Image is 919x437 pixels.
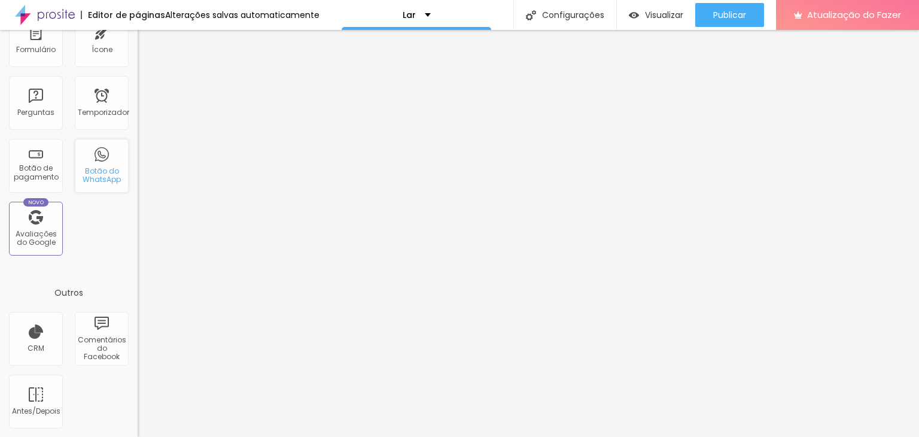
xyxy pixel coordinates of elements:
font: Publicar [713,9,746,21]
font: Editor de páginas [88,9,165,21]
font: Lar [403,9,416,21]
button: Publicar [695,3,764,27]
font: Ícone [92,44,112,54]
font: Visualizar [645,9,683,21]
font: Configurações [542,9,604,21]
font: Temporizador [78,107,129,117]
font: Antes/Depois [12,406,60,416]
iframe: Editor [138,30,919,437]
font: CRM [28,343,44,353]
font: Perguntas [17,107,54,117]
font: Botão do WhatsApp [83,166,121,184]
font: Alterações salvas automaticamente [165,9,319,21]
font: Novo [28,199,44,206]
button: Visualizar [617,3,695,27]
img: Ícone [526,10,536,20]
font: Avaliações do Google [16,229,57,247]
font: Atualização do Fazer [807,8,901,21]
font: Botão de pagamento [14,163,59,181]
font: Formulário [16,44,56,54]
font: Comentários do Facebook [78,335,126,362]
font: Outros [54,287,83,299]
img: view-1.svg [629,10,639,20]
